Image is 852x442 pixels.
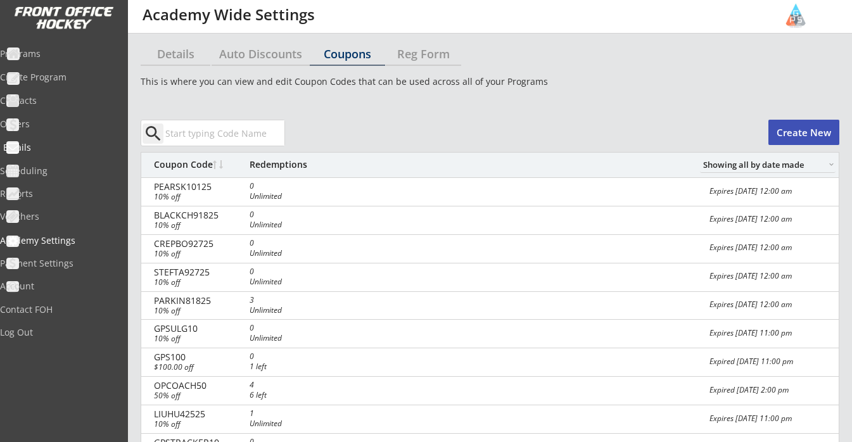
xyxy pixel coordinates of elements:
[709,329,831,337] div: Expires [DATE] 11:00 pm
[250,211,307,218] div: 0
[154,353,243,362] div: GPS100
[154,268,243,277] div: STEFTA92725
[154,296,243,305] div: PARKIN81825
[250,410,307,417] div: 1
[250,296,307,304] div: 3
[154,239,243,248] div: CREPBO92725
[250,324,307,332] div: 0
[154,211,243,220] div: BLACKCH91825
[154,307,288,315] div: 10% off
[250,278,307,286] div: Unlimited
[154,250,288,258] div: 10% off
[250,160,307,169] div: Redemptions
[154,160,243,169] div: Coupon Code
[3,143,117,152] div: Emails
[310,48,385,60] div: Coupons
[709,187,831,195] div: Expires [DATE] 12:00 am
[212,48,310,60] div: Auto Discounts
[250,249,307,257] div: Unlimited
[250,334,307,342] div: Unlimited
[154,324,243,333] div: GPSULG10
[141,48,210,60] div: Details
[709,272,831,280] div: Expires [DATE] 12:00 am
[154,279,288,286] div: 10% off
[250,420,307,427] div: Unlimited
[143,123,163,144] button: search
[154,363,288,371] div: $100.00 off
[250,182,307,190] div: 0
[163,120,284,146] input: Start typing Code Name
[768,120,839,145] button: Create New
[250,363,307,370] div: 1 left
[154,410,243,419] div: LIUHU42525
[709,215,831,223] div: Expires [DATE] 12:00 am
[250,353,307,360] div: 0
[709,244,831,251] div: Expires [DATE] 12:00 am
[250,306,307,314] div: Unlimited
[709,301,831,308] div: Expires [DATE] 12:00 am
[250,193,307,200] div: Unlimited
[250,268,307,275] div: 0
[154,182,243,191] div: PEARSK10125
[709,358,831,365] div: Expired [DATE] 11:00 pm
[154,193,288,201] div: 10% off
[386,48,461,60] div: Reg Form
[141,75,839,88] div: This is where you can view and edit Coupon Codes that can be used across all of your Programs
[154,420,288,428] div: 10% off
[709,386,831,394] div: Expired [DATE] 2:00 pm
[250,391,307,399] div: 6 left
[250,381,307,389] div: 4
[154,222,288,229] div: 10% off
[709,415,831,422] div: Expires [DATE] 11:00 pm
[250,239,307,247] div: 0
[154,381,243,390] div: OPCOACH50
[154,335,288,343] div: 10% off
[250,221,307,229] div: Unlimited
[154,392,288,400] div: 50% off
